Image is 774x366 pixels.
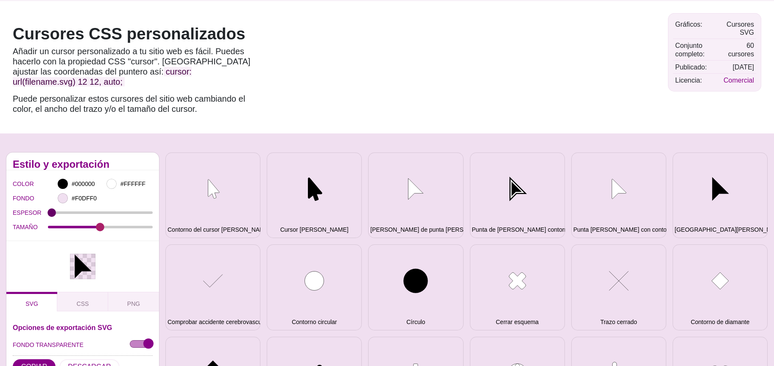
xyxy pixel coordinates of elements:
button: Contorno circular [267,244,362,330]
font: ESPESOR [13,209,42,216]
button: Comprobar accidente cerebrovascular [165,244,260,330]
font: Conjunto completo: [675,42,704,57]
font: COLOR [13,180,34,187]
button: Trazo cerrado [571,244,666,330]
button: [PERSON_NAME] de punta [PERSON_NAME] [368,152,463,238]
button: CSS [57,292,108,311]
font: Publicado: [675,64,707,71]
font: 60 cursores [728,42,754,57]
font: TAMAÑO [13,224,38,230]
font: [DATE] [733,64,754,71]
font: FONDO [13,195,34,202]
font: cursor: url(filename.svg) 12 12, auto; [13,67,192,86]
a: Comercial [724,77,754,84]
button: Contorno del cursor [PERSON_NAME] [165,152,260,238]
button: Cursor [PERSON_NAME] [267,152,362,238]
button: Punta [PERSON_NAME] con contorno redondeado [571,152,666,238]
font: Gráficos: [675,21,702,28]
font: Cursores SVG [726,21,754,36]
font: Cursores CSS personalizados [13,25,245,43]
button: Punta de [PERSON_NAME] contorno [470,152,565,238]
font: Puede personalizar estos cursores del sitio web cambiando el color, el ancho del trazo y/o el tam... [13,94,245,114]
button: Cerrar esquema [470,244,565,330]
button: Círculo [368,244,463,330]
font: CSS [77,300,89,307]
font: Opciones de exportación SVG [13,324,112,331]
font: Licencia: [675,77,702,84]
button: [GEOGRAPHIC_DATA][PERSON_NAME] [673,152,768,238]
font: Añadir un cursor personalizado a tu sitio web es fácil. Puedes hacerlo con la propiedad CSS "curs... [13,47,250,76]
button: PNG [108,292,159,311]
font: FONDO TRANSPARENTE [13,341,84,348]
font: Estilo y exportación [13,158,109,170]
font: PNG [127,300,140,307]
button: Contorno de diamante [673,244,768,330]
